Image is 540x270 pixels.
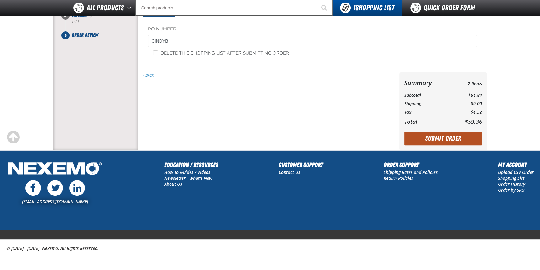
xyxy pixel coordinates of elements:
a: Return Policies [384,175,413,181]
a: Contact Us [279,169,300,175]
td: $4.52 [452,108,482,117]
a: About Us [164,181,182,187]
h2: Education / Resources [164,160,218,169]
span: 5 [61,31,70,39]
h2: My Account [498,160,534,169]
a: Back [143,73,154,78]
span: $59.36 [465,118,482,125]
input: Delete this shopping list after submitting order [153,50,158,55]
li: Order Review. Step 5 of 5. Not Completed [66,31,138,39]
button: Submit Order [404,132,482,145]
img: Nexemo Logo [6,160,104,179]
span: Shopping List [353,3,394,12]
strong: 1 [353,3,355,12]
td: $0.00 [452,100,482,108]
h2: Customer Support [279,160,323,169]
a: Shipping Rates and Policies [384,169,438,175]
span: Payment [72,12,88,18]
a: How to Guides / Videos [164,169,210,175]
a: Upload CSV Order [498,169,534,175]
a: Shopping List [498,175,524,181]
th: Total [404,117,452,127]
a: Edit Payment [89,12,95,18]
div: P.O. [72,19,138,25]
li: Payment. Step 4 of 5. Completed [66,12,138,31]
span: Order Review [72,32,98,38]
span: All Products [87,2,124,13]
div: Scroll to the top [6,130,20,144]
a: Newsletter - What's New [164,175,212,181]
a: [EMAIL_ADDRESS][DOMAIN_NAME] [22,199,88,205]
a: Order History [498,181,525,187]
th: Subtotal [404,91,452,100]
th: Shipping [404,100,452,108]
a: Order by SKU [498,187,525,193]
h2: Order Support [384,160,438,169]
label: PO Number [148,26,477,32]
td: 2 Items [452,77,482,88]
th: Tax [404,108,452,117]
label: Delete this shopping list after submitting order [153,50,289,56]
td: $54.84 [452,91,482,100]
th: Summary [404,77,452,88]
